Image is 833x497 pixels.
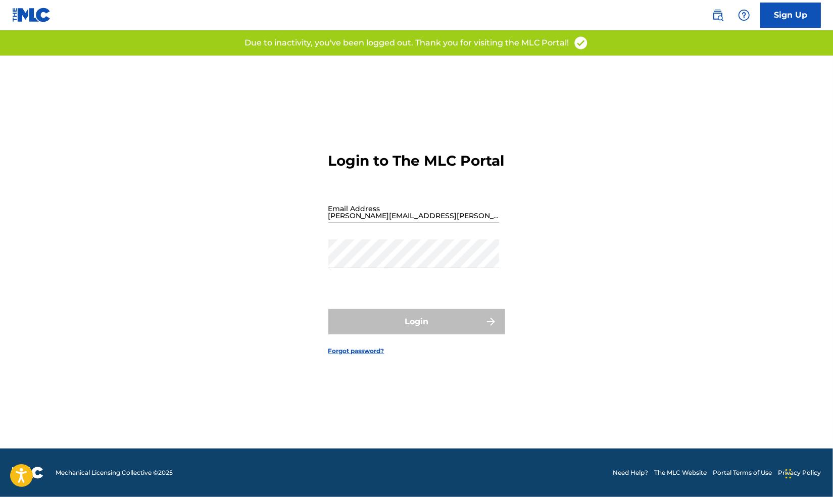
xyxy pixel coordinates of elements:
span: Mechanical Licensing Collective © 2025 [56,468,173,477]
a: The MLC Website [654,468,707,477]
img: MLC Logo [12,8,51,22]
div: Drag [786,459,792,489]
img: help [738,9,750,21]
p: Due to inactivity, you've been logged out. Thank you for visiting the MLC Portal! [245,37,569,49]
div: Help [734,5,754,25]
a: Portal Terms of Use [713,468,772,477]
img: logo [12,467,43,479]
img: search [712,9,724,21]
a: Sign Up [760,3,821,28]
h3: Login to The MLC Portal [328,152,505,170]
img: access [573,35,589,51]
a: Need Help? [613,468,648,477]
a: Privacy Policy [778,468,821,477]
iframe: Chat Widget [782,449,833,497]
a: Forgot password? [328,346,384,356]
a: Public Search [708,5,728,25]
